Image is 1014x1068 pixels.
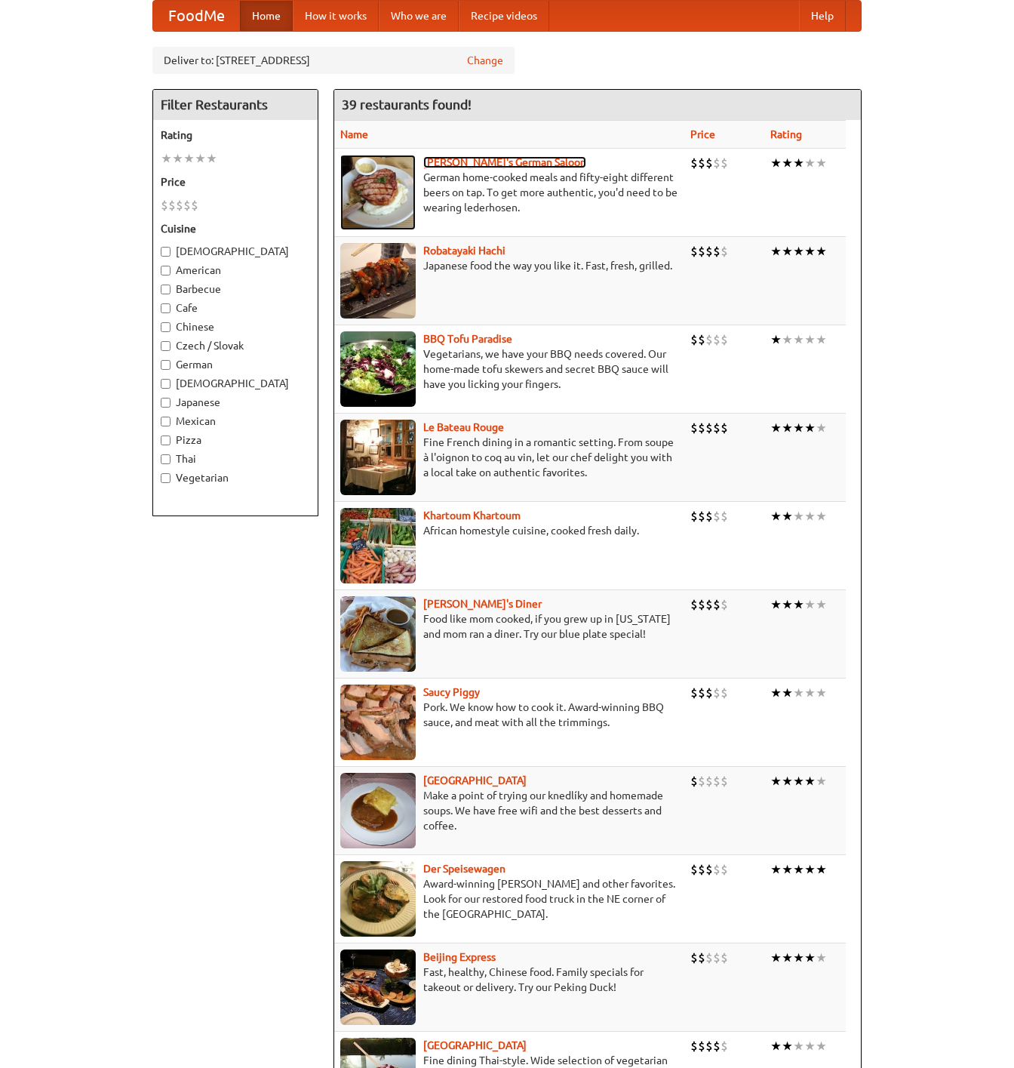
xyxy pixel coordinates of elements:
li: ★ [770,685,782,701]
li: $ [698,596,705,613]
label: Mexican [161,414,310,429]
h5: Cuisine [161,221,310,236]
p: Vegetarians, we have your BBQ needs covered. Our home-made tofu skewers and secret BBQ sauce will... [340,346,678,392]
li: ★ [793,685,804,701]
li: ★ [804,331,816,348]
input: Thai [161,454,171,464]
b: BBQ Tofu Paradise [423,333,512,345]
input: American [161,266,171,275]
img: saucy.jpg [340,685,416,760]
li: $ [705,508,713,525]
li: $ [713,420,721,436]
img: sallys.jpg [340,596,416,672]
li: $ [690,950,698,966]
li: ★ [770,950,782,966]
label: Japanese [161,395,310,410]
li: $ [721,861,728,878]
a: Le Bateau Rouge [423,421,504,433]
li: ★ [161,150,172,167]
li: ★ [804,685,816,701]
li: $ [713,596,721,613]
input: Cafe [161,303,171,313]
a: Der Speisewagen [423,863,505,875]
input: Barbecue [161,285,171,294]
li: ★ [782,508,793,525]
li: ★ [770,773,782,789]
li: ★ [804,950,816,966]
b: [GEOGRAPHIC_DATA] [423,1039,527,1051]
li: $ [713,773,721,789]
li: $ [713,950,721,966]
p: Fast, healthy, Chinese food. Family specials for takeout or delivery. Try our Peking Duck! [340,965,678,995]
li: ★ [782,773,793,789]
li: ★ [793,243,804,260]
img: speisewagen.jpg [340,861,416,937]
input: Chinese [161,322,171,332]
a: [GEOGRAPHIC_DATA] [423,774,527,786]
li: $ [705,155,713,171]
li: ★ [804,155,816,171]
b: Khartoum Khartoum [423,509,521,522]
li: ★ [782,243,793,260]
li: $ [721,773,728,789]
a: Beijing Express [423,951,496,963]
img: robatayaki.jpg [340,243,416,319]
a: Home [240,1,293,31]
li: $ [705,331,713,348]
li: ★ [804,508,816,525]
li: ★ [793,596,804,613]
li: $ [721,596,728,613]
a: Saucy Piggy [423,686,480,698]
input: Pizza [161,436,171,445]
label: [DEMOGRAPHIC_DATA] [161,376,310,391]
img: bateaurouge.jpg [340,420,416,495]
li: ★ [804,861,816,878]
h5: Price [161,174,310,189]
li: ★ [793,420,804,436]
img: khartoum.jpg [340,508,416,583]
li: $ [713,1038,721,1054]
li: $ [713,331,721,348]
label: Barbecue [161,282,310,297]
li: ★ [816,950,827,966]
li: $ [705,420,713,436]
b: [PERSON_NAME]'s German Saloon [423,156,586,168]
li: $ [698,773,705,789]
li: $ [713,508,721,525]
li: $ [721,243,728,260]
li: ★ [816,243,827,260]
li: $ [690,861,698,878]
img: beijing.jpg [340,950,416,1025]
li: $ [721,685,728,701]
li: $ [690,420,698,436]
li: $ [690,155,698,171]
p: Award-winning [PERSON_NAME] and other favorites. Look for our restored food truck in the NE corne... [340,876,678,922]
li: ★ [804,243,816,260]
ng-pluralize: 39 restaurants found! [342,97,472,112]
p: Pork. We know how to cook it. Award-winning BBQ sauce, and meat with all the trimmings. [340,700,678,730]
p: Fine French dining in a romantic setting. From soupe à l'oignon to coq au vin, let our chef delig... [340,435,678,480]
li: $ [705,773,713,789]
li: ★ [782,861,793,878]
img: tofuparadise.jpg [340,331,416,407]
h5: Rating [161,128,310,143]
p: African homestyle cuisine, cooked fresh daily. [340,523,678,538]
li: ★ [782,685,793,701]
li: $ [690,685,698,701]
li: $ [713,155,721,171]
li: $ [698,420,705,436]
li: ★ [782,331,793,348]
input: Czech / Slovak [161,341,171,351]
li: $ [690,331,698,348]
li: ★ [195,150,206,167]
li: ★ [770,1038,782,1054]
label: [DEMOGRAPHIC_DATA] [161,244,310,259]
input: German [161,360,171,370]
li: ★ [172,150,183,167]
li: ★ [793,773,804,789]
li: ★ [793,861,804,878]
li: ★ [816,861,827,878]
li: $ [705,243,713,260]
a: Name [340,128,368,140]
